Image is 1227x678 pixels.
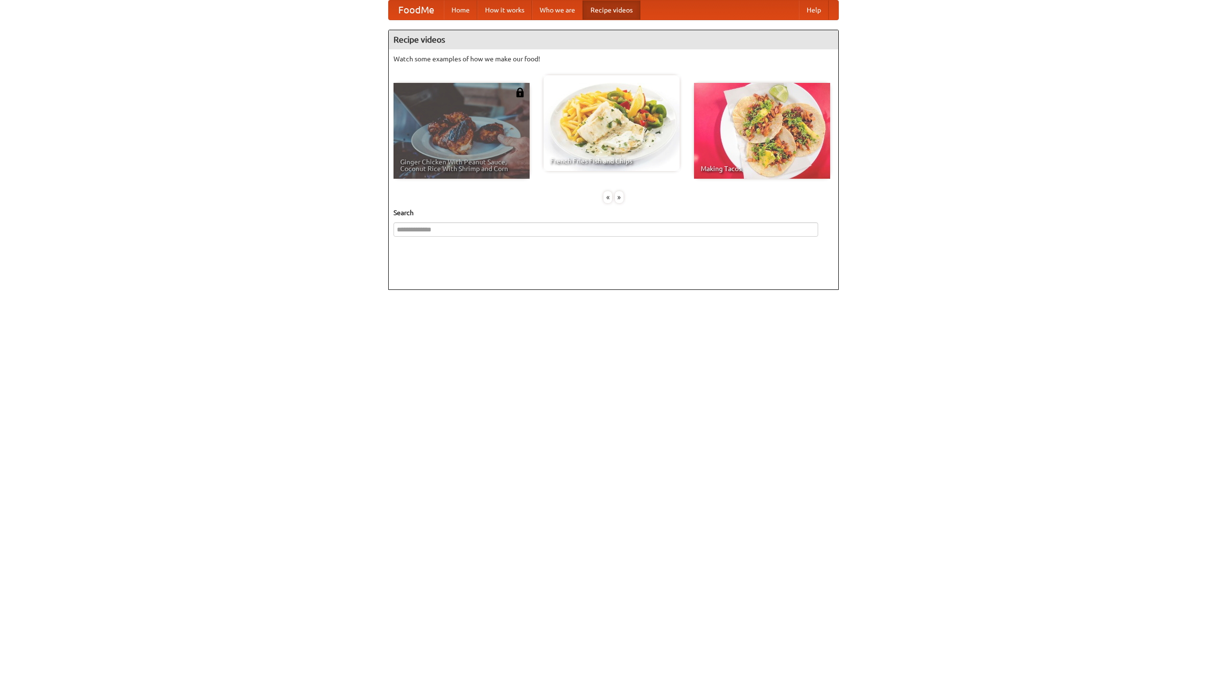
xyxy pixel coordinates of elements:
a: Recipe videos [583,0,640,20]
a: FoodMe [389,0,444,20]
span: French Fries Fish and Chips [550,158,673,164]
a: Making Tacos [694,83,830,179]
a: Home [444,0,477,20]
span: Making Tacos [701,165,823,172]
p: Watch some examples of how we make our food! [394,54,833,64]
h5: Search [394,208,833,218]
a: How it works [477,0,532,20]
div: » [615,191,624,203]
div: « [603,191,612,203]
a: Help [799,0,829,20]
img: 483408.png [515,88,525,97]
h4: Recipe videos [389,30,838,49]
a: Who we are [532,0,583,20]
a: French Fries Fish and Chips [544,75,680,171]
